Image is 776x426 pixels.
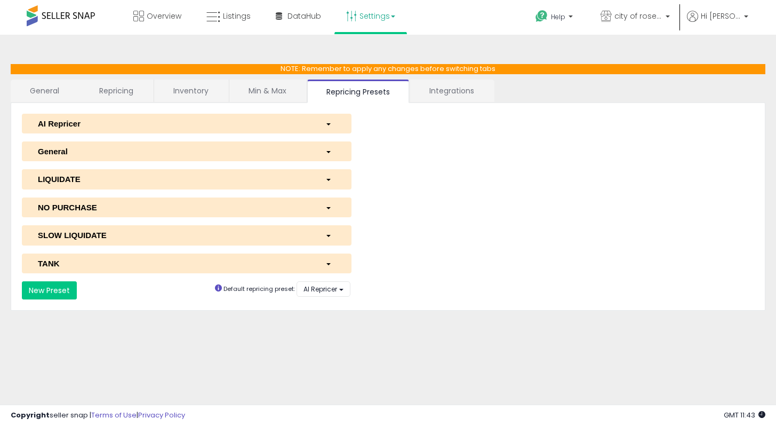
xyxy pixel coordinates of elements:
[297,281,350,297] button: AI Repricer
[30,258,317,269] div: TANK
[535,10,548,23] i: Get Help
[30,173,317,185] div: LIQUIDATE
[11,80,79,102] a: General
[223,11,251,21] span: Listings
[11,410,50,420] strong: Copyright
[30,146,317,157] div: General
[30,230,317,241] div: SLOW LIQUIDATE
[22,114,351,133] button: AI Repricer
[303,285,337,294] span: AI Repricer
[80,80,153,102] a: Repricing
[410,80,493,102] a: Integrations
[22,254,351,273] button: TANK
[30,202,317,213] div: NO PURCHASE
[551,12,565,21] span: Help
[307,80,409,103] a: Repricing Presets
[687,11,748,35] a: Hi [PERSON_NAME]
[22,225,351,245] button: SLOW LIQUIDATE
[91,410,137,420] a: Terms of Use
[22,198,351,217] button: NO PURCHASE
[22,169,351,189] button: LIQUIDATE
[527,2,583,35] a: Help
[147,11,181,21] span: Overview
[22,141,351,161] button: General
[22,281,77,299] button: New Preset
[287,11,321,21] span: DataHub
[154,80,228,102] a: Inventory
[30,118,317,129] div: AI Repricer
[229,80,306,102] a: Min & Max
[614,11,662,21] span: city of roses distributors llc
[223,285,295,293] small: Default repricing preset:
[11,64,765,74] p: NOTE: Remember to apply any changes before switching tabs
[701,11,741,21] span: Hi [PERSON_NAME]
[11,411,185,421] div: seller snap | |
[724,410,765,420] span: 2025-09-8 11:43 GMT
[138,410,185,420] a: Privacy Policy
